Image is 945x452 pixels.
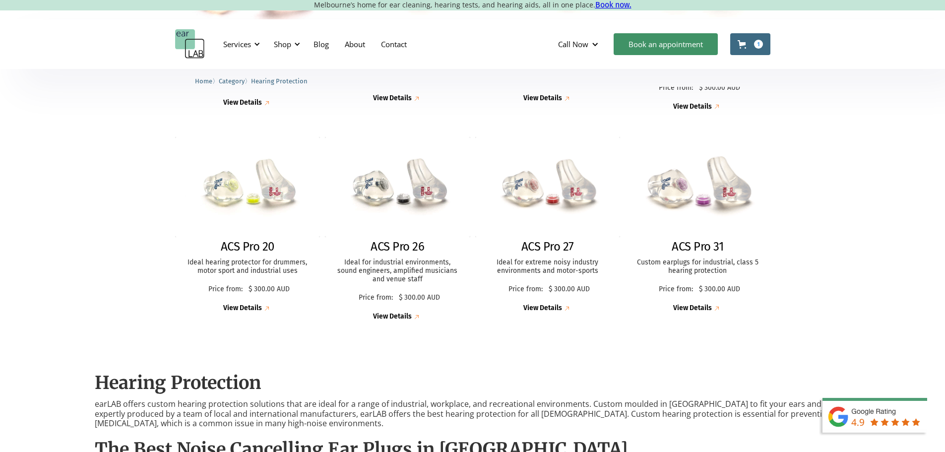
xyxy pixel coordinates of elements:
p: $ 300.00 AUD [249,285,290,294]
p: Ideal hearing protector for drummers, motor sport and industrial uses [185,258,311,275]
p: $ 300.00 AUD [549,285,590,294]
a: Home [195,76,212,85]
p: $ 300.00 AUD [399,294,440,302]
img: ACS Pro 20 [175,137,320,237]
a: ACS Pro 20ACS Pro 20Ideal hearing protector for drummers, motor sport and industrial usesPrice fr... [175,137,320,313]
li: 〉 [219,76,251,86]
p: Ideal for extreme noisy industry environments and motor-sports [485,258,611,275]
a: Contact [373,30,415,59]
a: Open cart containing 1 items [730,33,770,55]
a: ACS Pro 27ACS Pro 27Ideal for extreme noisy industry environments and motor-sportsPrice from:$ 30... [475,137,621,313]
span: Hearing Protection [251,77,308,85]
img: ACS Pro 31 [618,132,777,242]
div: Call Now [558,39,588,49]
div: View Details [673,304,712,313]
p: earLAB offers custom hearing protection solutions that are ideal for a range of industrial, workp... [95,399,851,428]
a: About [337,30,373,59]
a: Book an appointment [614,33,718,55]
div: 1 [754,40,763,49]
p: $ 300.00 AUD [699,285,740,294]
a: ACS Pro 31ACS Pro 31Custom earplugs for industrial, class 5 hearing protectionPrice from:$ 300.00... [625,137,770,313]
a: Blog [306,30,337,59]
div: Services [217,29,263,59]
div: View Details [523,304,562,313]
div: View Details [373,94,412,103]
h2: ACS Pro 31 [672,240,723,254]
p: Price from: [655,285,696,294]
p: Price from: [205,285,246,294]
a: home [175,29,205,59]
img: ACS Pro 27 [475,137,621,237]
a: Category [219,76,245,85]
p: Custom earplugs for industrial, class 5 hearing protection [635,258,760,275]
div: Shop [268,29,303,59]
span: Category [219,77,245,85]
div: View Details [223,304,262,313]
div: Shop [274,39,291,49]
div: Call Now [550,29,609,59]
h2: ACS Pro 26 [371,240,424,254]
img: ACS Pro 26 [325,137,470,237]
li: 〉 [195,76,219,86]
div: View Details [373,313,412,321]
p: Ideal for industrial environments, sound engineers, amplified musicians and venue staff [335,258,460,283]
h2: Hearing Protection [95,372,851,395]
h2: ACS Pro 20 [221,240,274,254]
div: View Details [523,94,562,103]
p: Price from: [355,294,396,302]
div: Services [223,39,251,49]
div: View Details [223,99,262,107]
a: ACS Pro 26ACS Pro 26Ideal for industrial environments, sound engineers, amplified musicians and v... [325,137,470,322]
h2: ACS Pro 27 [521,240,574,254]
p: Price from: [505,285,546,294]
div: View Details [673,103,712,111]
a: Hearing Protection [251,76,308,85]
span: Home [195,77,212,85]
